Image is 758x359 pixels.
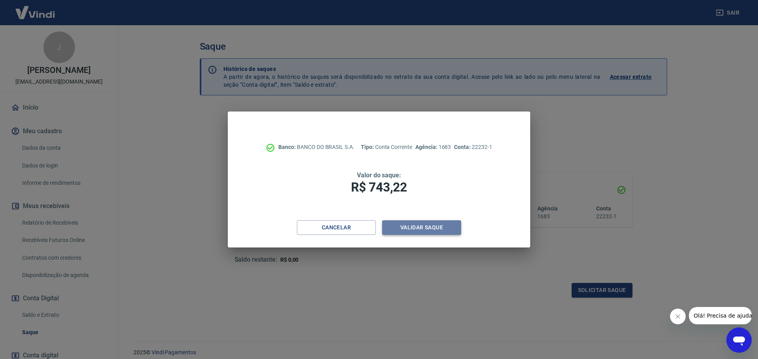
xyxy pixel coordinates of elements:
button: Cancelar [297,220,376,235]
span: Tipo: [361,144,375,150]
button: Validar saque [382,220,461,235]
iframe: Botão para abrir a janela de mensagens [726,327,752,353]
span: Agência: [415,144,439,150]
p: Conta Corrente [361,143,412,151]
p: 1683 [415,143,451,151]
iframe: Fechar mensagem [670,309,686,324]
iframe: Mensagem da empresa [689,307,752,324]
span: Olá! Precisa de ajuda? [5,6,66,12]
span: Conta: [454,144,472,150]
span: Banco: [278,144,297,150]
span: Valor do saque: [357,171,401,179]
p: BANCO DO BRASIL S.A. [278,143,355,151]
span: R$ 743,22 [351,180,407,195]
p: 22232-1 [454,143,492,151]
